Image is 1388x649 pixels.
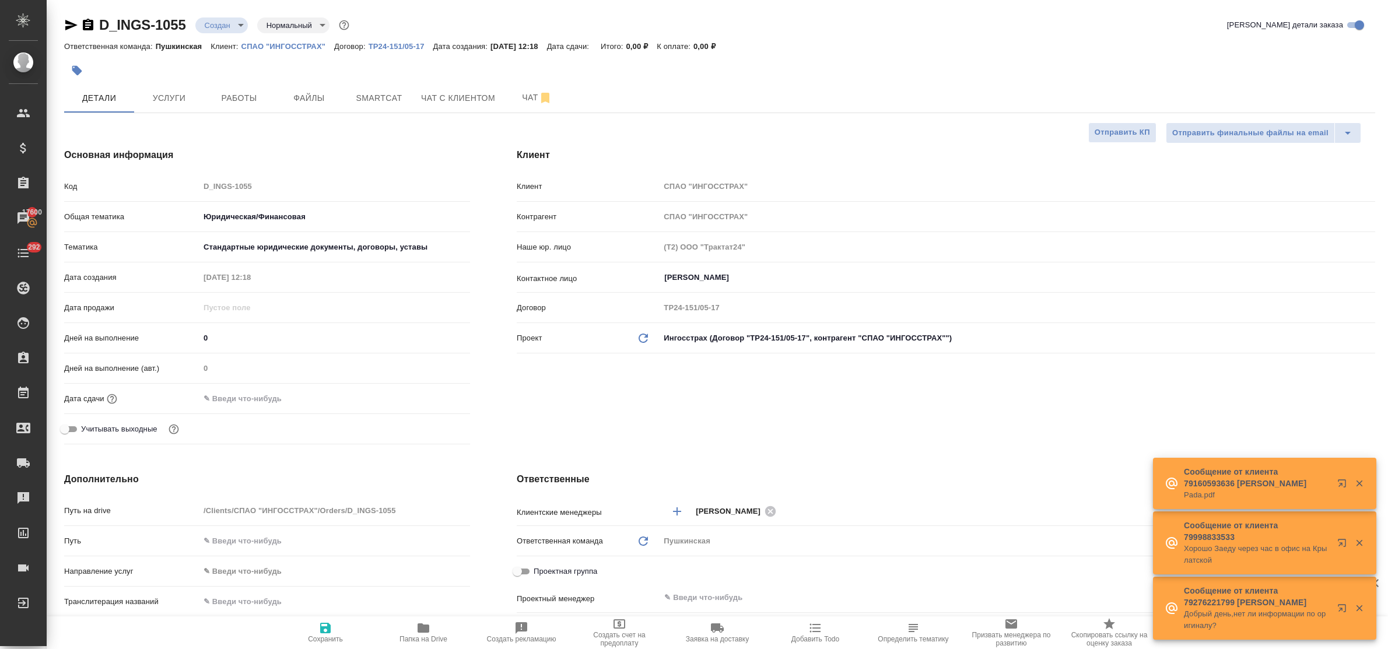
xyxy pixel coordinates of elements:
[64,58,90,83] button: Добавить тэг
[1347,478,1371,489] button: Закрыть
[1369,276,1371,279] button: Open
[1347,603,1371,613] button: Закрыть
[487,635,556,643] span: Создать рекламацию
[660,238,1375,255] input: Пустое поле
[864,616,962,649] button: Определить тематику
[199,299,302,316] input: Пустое поле
[81,423,157,435] span: Учитывать выходные
[509,90,565,105] span: Чат
[195,17,248,33] div: Создан
[686,635,749,643] span: Заявка на доставку
[969,631,1053,647] span: Призвать менеджера по развитию
[199,532,470,549] input: ✎ Введи что-нибудь
[1095,126,1150,139] span: Отправить КП
[3,238,44,268] a: 292
[281,91,337,106] span: Файлы
[204,566,456,577] div: ✎ Введи что-нибудь
[64,241,199,253] p: Тематика
[517,181,660,192] p: Клиент
[21,241,47,253] span: 292
[534,566,597,577] span: Проектная группа
[878,635,948,643] span: Определить тематику
[472,616,570,649] button: Создать рекламацию
[421,91,495,106] span: Чат с клиентом
[64,596,199,608] p: Транслитерация названий
[626,42,657,51] p: 0,00 ₽
[104,391,120,406] button: Если добавить услуги и заполнить их объемом, то дата рассчитается автоматически
[1088,122,1156,143] button: Отправить КП
[199,329,470,346] input: ✎ Введи что-нибудь
[64,302,199,314] p: Дата продажи
[211,42,241,51] p: Клиент:
[64,332,199,344] p: Дней на выполнение
[369,42,433,51] p: ТР24-151/05-17
[517,593,660,605] p: Проектный менеджер
[81,18,95,32] button: Скопировать ссылку
[696,504,780,518] div: [PERSON_NAME]
[199,207,470,227] div: Юридическая/Финансовая
[663,591,1333,605] input: ✎ Введи что-нибудь
[351,91,407,106] span: Smartcat
[257,17,330,33] div: Создан
[660,208,1375,225] input: Пустое поле
[1184,520,1330,543] p: Сообщение от клиента 79998833533
[199,360,470,377] input: Пустое поле
[156,42,211,51] p: Пушкинская
[962,616,1060,649] button: Призвать менеджера по развитию
[276,616,374,649] button: Сохранить
[517,472,1375,486] h4: Ответственные
[1184,543,1330,566] p: Хорошо Заеду через час в офис на Крылатской
[374,616,472,649] button: Папка на Drive
[64,566,199,577] p: Направление услуг
[601,42,626,51] p: Итого:
[577,631,661,647] span: Создать счет на предоплату
[517,535,603,547] p: Ответственная команда
[1184,608,1330,632] p: Добрый день,нет ли информации по оригиналу?
[211,91,267,106] span: Работы
[241,42,334,51] p: СПАО "ИНГОССТРАХ"
[1330,531,1358,559] button: Открыть в новой вкладке
[791,635,839,643] span: Добавить Todo
[490,42,547,51] p: [DATE] 12:18
[64,148,470,162] h4: Основная информация
[1166,122,1361,143] div: split button
[64,181,199,192] p: Код
[570,616,668,649] button: Создать счет на предоплату
[201,20,234,30] button: Создан
[1330,472,1358,500] button: Открыть в новой вкладке
[64,272,199,283] p: Дата создания
[263,20,316,30] button: Нормальный
[64,472,470,486] h4: Дополнительно
[1227,19,1343,31] span: [PERSON_NAME] детали заказа
[517,211,660,223] p: Контрагент
[517,148,1375,162] h4: Клиент
[766,616,864,649] button: Добавить Todo
[241,41,334,51] a: СПАО "ИНГОССТРАХ"
[517,507,660,518] p: Клиентские менеджеры
[517,241,660,253] p: Наше юр. лицо
[199,562,470,581] div: ✎ Введи что-нибудь
[64,363,199,374] p: Дней на выполнение (авт.)
[99,17,186,33] a: D_INGS-1055
[517,302,660,314] p: Договор
[199,593,470,610] input: ✎ Введи что-нибудь
[663,497,691,525] button: Добавить менеджера
[64,393,104,405] p: Дата сдачи
[308,635,343,643] span: Сохранить
[547,42,592,51] p: Дата сдачи:
[369,41,433,51] a: ТР24-151/05-17
[334,42,369,51] p: Договор:
[71,91,127,106] span: Детали
[337,17,352,33] button: Доп статусы указывают на важность/срочность заказа
[64,535,199,547] p: Путь
[1347,538,1371,548] button: Закрыть
[399,635,447,643] span: Папка на Drive
[660,299,1375,316] input: Пустое поле
[141,91,197,106] span: Услуги
[660,531,1375,551] div: Пушкинская
[433,42,490,51] p: Дата создания:
[199,178,470,195] input: Пустое поле
[64,505,199,517] p: Путь на drive
[657,42,693,51] p: К оплате:
[517,332,542,344] p: Проект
